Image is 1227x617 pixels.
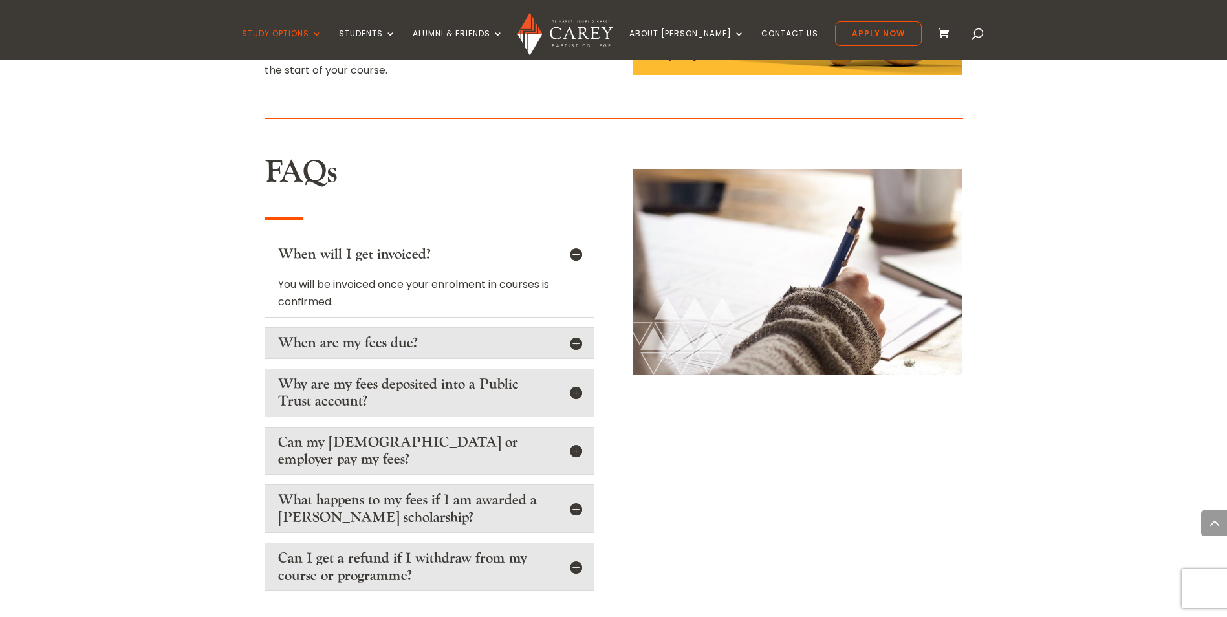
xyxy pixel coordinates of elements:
a: Students [339,29,396,60]
img: A hand writing links to Fees and Money Matters [633,169,962,375]
h5: What happens to my fees if I am awarded a [PERSON_NAME] scholarship? [278,492,581,526]
h2: FAQs [265,154,594,198]
h5: When are my fees due? [278,334,581,351]
a: Contact Us [761,29,818,60]
img: Carey Baptist College [517,12,613,56]
a: About [PERSON_NAME] [629,29,744,60]
p: You will be invoiced once your enrolment in courses is confirmed. [278,276,581,310]
h5: Why are my fees deposited into a Public Trust account? [278,376,581,410]
a: StudyLink Provider banners-730x300 [633,64,962,79]
a: Apply Now [835,21,922,46]
h5: Can I get a refund if I withdraw from my course or programme? [278,550,581,584]
h5: When will I get invoiced? [278,246,581,263]
h5: Can my [DEMOGRAPHIC_DATA] or employer pay my fees? [278,434,581,468]
a: Alumni & Friends [413,29,503,60]
a: Study Options [242,29,322,60]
